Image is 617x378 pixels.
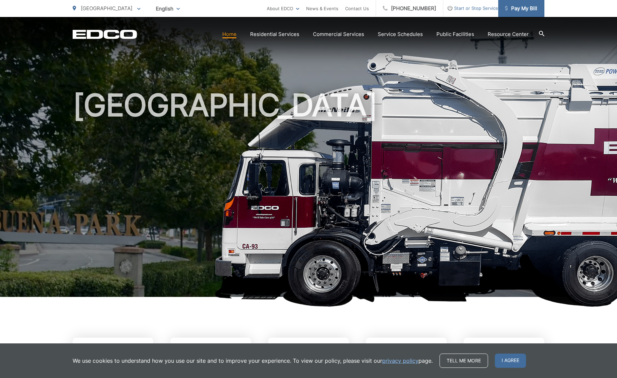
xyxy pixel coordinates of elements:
a: Public Facilities [436,30,474,38]
span: English [151,3,185,15]
a: EDCD logo. Return to the homepage. [73,30,137,39]
a: Service Schedules [378,30,423,38]
h1: [GEOGRAPHIC_DATA] [73,88,544,303]
a: News & Events [306,4,338,13]
a: Residential Services [250,30,299,38]
p: We use cookies to understand how you use our site and to improve your experience. To view our pol... [73,357,433,365]
span: I agree [495,354,526,368]
span: Pay My Bill [505,4,537,13]
a: privacy policy [382,357,418,365]
a: Home [222,30,237,38]
a: Contact Us [345,4,369,13]
a: About EDCO [267,4,299,13]
span: [GEOGRAPHIC_DATA] [81,5,132,12]
a: Commercial Services [313,30,364,38]
a: Resource Center [488,30,529,38]
a: Tell me more [440,354,488,368]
